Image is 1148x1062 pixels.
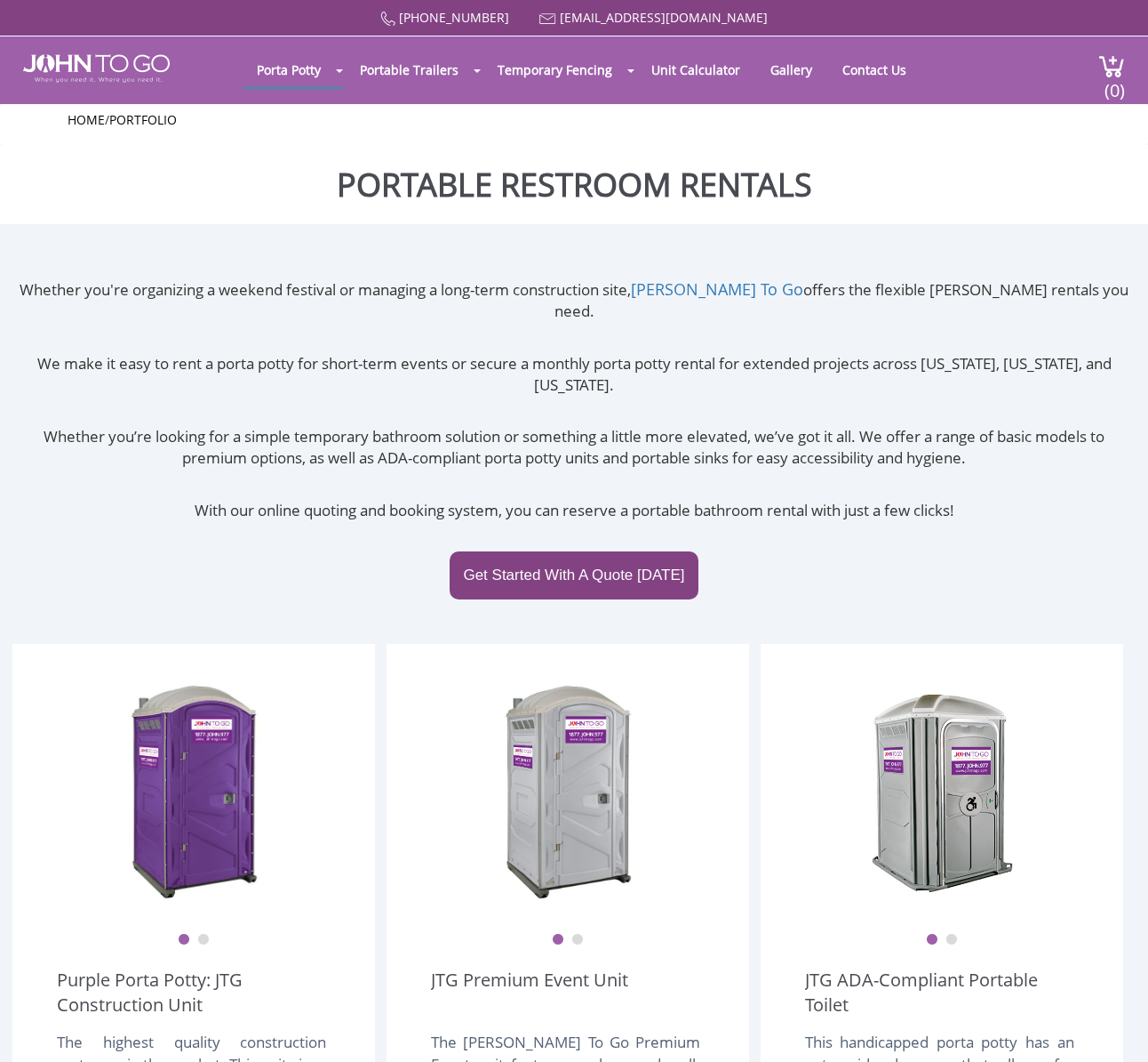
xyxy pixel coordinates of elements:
button: 2 of 2 [571,934,584,946]
img: Call [380,12,395,27]
button: Live Chat [1077,991,1148,1062]
button: 1 of 2 [926,934,938,946]
p: Whether you're organizing a weekend festival or managing a long-term construction site, offers th... [12,278,1135,323]
a: Purple Porta Potty: JTG Construction Unit [57,968,331,1018]
button: 1 of 2 [552,934,564,946]
button: 2 of 2 [945,934,958,946]
img: cart a [1098,54,1125,78]
img: Mail [539,13,556,25]
a: [PERSON_NAME] To Go [631,278,803,300]
p: With our online quoting and booking system, you can reserve a portable bathroom rental with just ... [12,500,1135,521]
ul: / [68,111,1080,129]
a: JTG Premium Event Unit [431,968,628,1018]
a: Unit Calculator [638,52,753,87]
a: Contact Us [829,52,920,87]
img: ADA Handicapped Accessible Unit [871,680,1013,902]
a: Porta Potty [243,52,334,87]
a: Temporary Fencing [484,52,626,87]
a: [EMAIL_ADDRESS][DOMAIN_NAME] [560,9,768,26]
p: Whether you’re looking for a simple temporary bathroom solution or something a little more elevat... [12,426,1135,470]
button: 1 of 2 [178,934,190,946]
a: Home [68,111,105,128]
a: Gallery [757,52,825,87]
button: 2 of 2 [197,934,210,946]
a: Get Started With A Quote [DATE] [450,551,698,599]
a: JTG ADA-Compliant Portable Toilet [805,968,1079,1018]
span: (0) [1104,64,1126,102]
p: We make it easy to rent a porta potty for short-term events or secure a monthly porta potty renta... [12,353,1135,397]
img: JOHN to go [23,54,170,83]
a: Portfolio [109,111,177,128]
a: Portable Trailers [347,52,472,87]
a: [PHONE_NUMBER] [399,9,509,26]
